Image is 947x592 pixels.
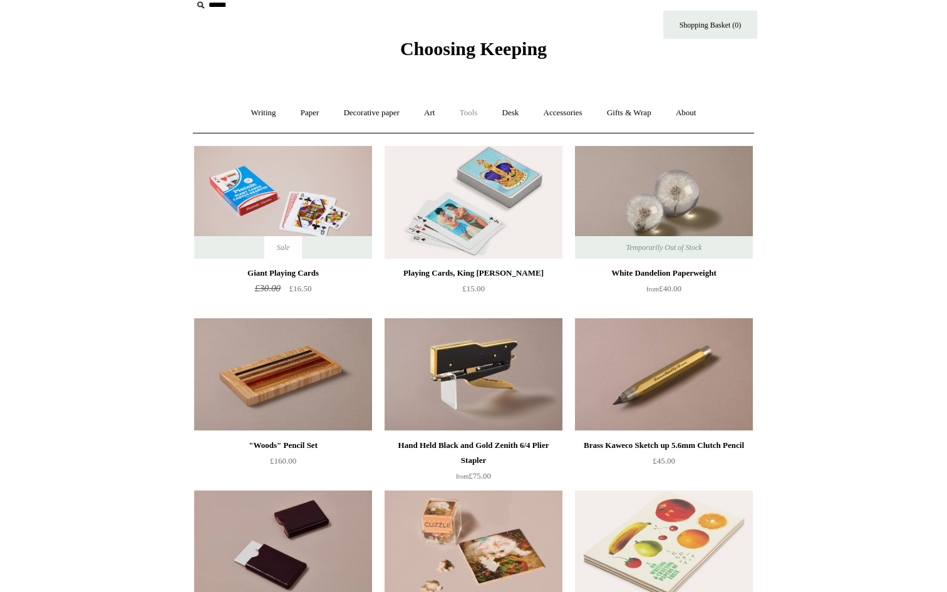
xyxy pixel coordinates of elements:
[413,96,446,130] a: Art
[270,456,296,465] span: £160.00
[646,286,659,293] span: from
[289,96,331,130] a: Paper
[462,284,485,293] span: £15.00
[255,283,281,293] span: £30.00
[289,284,312,293] span: £16.50
[578,438,750,453] div: Brass Kaweco Sketch up 5.6mm Clutch Pencil
[194,146,372,259] img: Giant Playing Cards
[613,236,714,259] span: Temporarily Out of Stock
[385,146,562,259] img: Playing Cards, King Charles III
[194,266,372,317] a: Giant Playing Cards £30.00 £16.50
[388,266,559,281] div: Playing Cards, King [PERSON_NAME]
[653,456,675,465] span: £45.00
[194,318,372,431] a: "Woods" Pencil Set "Woods" Pencil Set
[197,266,369,281] div: Giant Playing Cards
[578,266,750,281] div: White Dandelion Paperweight
[385,146,562,259] a: Playing Cards, King Charles III Playing Cards, King Charles III
[385,438,562,489] a: Hand Held Black and Gold Zenith 6/4 Plier Stapler from£75.00
[400,38,547,59] span: Choosing Keeping
[385,318,562,431] a: Hand Held Black and Gold Zenith 6/4 Plier Stapler Hand Held Black and Gold Zenith 6/4 Plier Stapler
[575,266,753,317] a: White Dandelion Paperweight from£40.00
[385,318,562,431] img: Hand Held Black and Gold Zenith 6/4 Plier Stapler
[456,473,468,480] span: from
[448,96,489,130] a: Tools
[385,266,562,317] a: Playing Cards, King [PERSON_NAME] £15.00
[532,96,594,130] a: Accessories
[194,438,372,489] a: "Woods" Pencil Set £160.00
[197,438,369,453] div: "Woods" Pencil Set
[575,146,753,259] a: White Dandelion Paperweight White Dandelion Paperweight Temporarily Out of Stock
[596,96,663,130] a: Gifts & Wrap
[575,146,753,259] img: White Dandelion Paperweight
[575,318,753,431] a: Brass Kaweco Sketch up 5.6mm Clutch Pencil Brass Kaweco Sketch up 5.6mm Clutch Pencil
[646,284,681,293] span: £40.00
[456,471,491,480] span: £75.00
[240,96,287,130] a: Writing
[575,318,753,431] img: Brass Kaweco Sketch up 5.6mm Clutch Pencil
[663,11,757,39] a: Shopping Basket (0)
[333,96,411,130] a: Decorative paper
[264,236,303,259] span: Sale
[491,96,530,130] a: Desk
[575,438,753,489] a: Brass Kaweco Sketch up 5.6mm Clutch Pencil £45.00
[194,318,372,431] img: "Woods" Pencil Set
[400,48,547,57] a: Choosing Keeping
[388,438,559,468] div: Hand Held Black and Gold Zenith 6/4 Plier Stapler
[665,96,708,130] a: About
[194,146,372,259] a: Giant Playing Cards Giant Playing Cards Sale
